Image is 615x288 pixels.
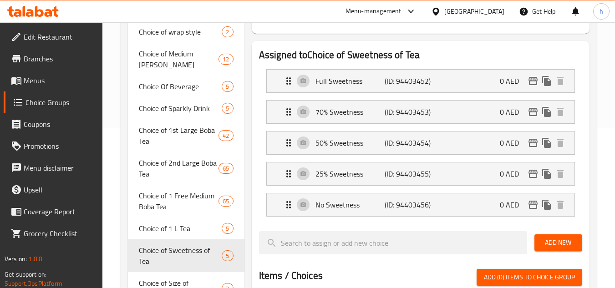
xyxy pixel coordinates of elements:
[385,199,431,210] p: (ID: 94403456)
[128,119,244,152] div: Choice of 1st Large Boba Tea42
[267,70,574,92] div: Expand
[385,76,431,86] p: (ID: 94403452)
[267,101,574,123] div: Expand
[128,185,244,217] div: Choice of 1 Free Medium Boba Tea65
[385,137,431,148] p: (ID: 94403454)
[128,239,244,272] div: Choice of Sweetness of Tea5
[554,167,567,181] button: delete
[219,54,233,65] div: Choices
[315,137,385,148] p: 50% Sweetness
[24,228,96,239] span: Grocery Checklist
[222,28,233,36] span: 2
[219,55,233,64] span: 12
[24,162,96,173] span: Menu disclaimer
[24,141,96,152] span: Promotions
[315,76,385,86] p: Full Sweetness
[554,136,567,150] button: delete
[219,164,233,173] span: 65
[128,21,244,43] div: Choice of wrap style2
[500,106,526,117] p: 0 AED
[346,6,402,17] div: Menu-management
[526,167,540,181] button: edit
[24,53,96,64] span: Branches
[526,105,540,119] button: edit
[222,224,233,233] span: 5
[222,26,233,37] div: Choices
[259,189,582,220] li: Expand
[4,135,103,157] a: Promotions
[540,167,554,181] button: duplicate
[222,250,233,261] div: Choices
[4,222,103,244] a: Grocery Checklist
[24,31,96,42] span: Edit Restaurant
[554,74,567,88] button: delete
[526,198,540,212] button: edit
[128,43,244,76] div: Choice of Medium [PERSON_NAME]12
[4,70,103,91] a: Menus
[128,152,244,185] div: Choice of 2nd Large Boba Tea65
[139,190,219,212] span: Choice of 1 Free Medium Boba Tea
[259,269,323,283] h2: Items / Choices
[385,106,431,117] p: (ID: 94403453)
[222,103,233,114] div: Choices
[484,272,575,283] span: Add (0) items to choice group
[259,231,527,254] input: search
[4,48,103,70] a: Branches
[24,184,96,195] span: Upsell
[128,217,244,239] div: Choice of 1 L Tea5
[315,168,385,179] p: 25% Sweetness
[259,127,582,158] li: Expand
[477,269,582,286] button: Add (0) items to choice group
[540,74,554,88] button: duplicate
[139,223,222,234] span: Choice of 1 L Tea
[385,168,431,179] p: (ID: 94403455)
[540,105,554,119] button: duplicate
[554,198,567,212] button: delete
[444,6,504,16] div: [GEOGRAPHIC_DATA]
[219,197,233,206] span: 65
[24,119,96,130] span: Coupons
[267,131,574,154] div: Expand
[222,252,233,260] span: 5
[542,237,575,248] span: Add New
[28,253,42,265] span: 1.0.0
[219,131,233,140] span: 42
[500,76,526,86] p: 0 AED
[128,97,244,119] div: Choice of Sparkly Drink5
[526,74,540,88] button: edit
[139,26,222,37] span: Choice of wrap style
[259,158,582,189] li: Expand
[500,137,526,148] p: 0 AED
[139,125,219,147] span: Choice of 1st Large Boba Tea
[534,234,582,251] button: Add New
[4,26,103,48] a: Edit Restaurant
[315,106,385,117] p: 70% Sweetness
[139,48,219,70] span: Choice of Medium [PERSON_NAME]
[267,162,574,185] div: Expand
[139,81,222,92] span: Choice Of Beverage
[554,105,567,119] button: delete
[500,168,526,179] p: 0 AED
[540,136,554,150] button: duplicate
[219,196,233,207] div: Choices
[500,199,526,210] p: 0 AED
[219,163,233,174] div: Choices
[4,113,103,135] a: Coupons
[315,199,385,210] p: No Sweetness
[24,206,96,217] span: Coverage Report
[139,103,222,114] span: Choice of Sparkly Drink
[4,179,103,201] a: Upsell
[540,198,554,212] button: duplicate
[5,268,46,280] span: Get support on:
[222,81,233,92] div: Choices
[5,253,27,265] span: Version:
[128,76,244,97] div: Choice Of Beverage5
[259,66,582,96] li: Expand
[139,245,222,267] span: Choice of Sweetness of Tea
[25,97,96,108] span: Choice Groups
[267,193,574,216] div: Expand
[4,91,103,113] a: Choice Groups
[139,157,219,179] span: Choice of 2nd Large Boba Tea
[222,82,233,91] span: 5
[24,75,96,86] span: Menus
